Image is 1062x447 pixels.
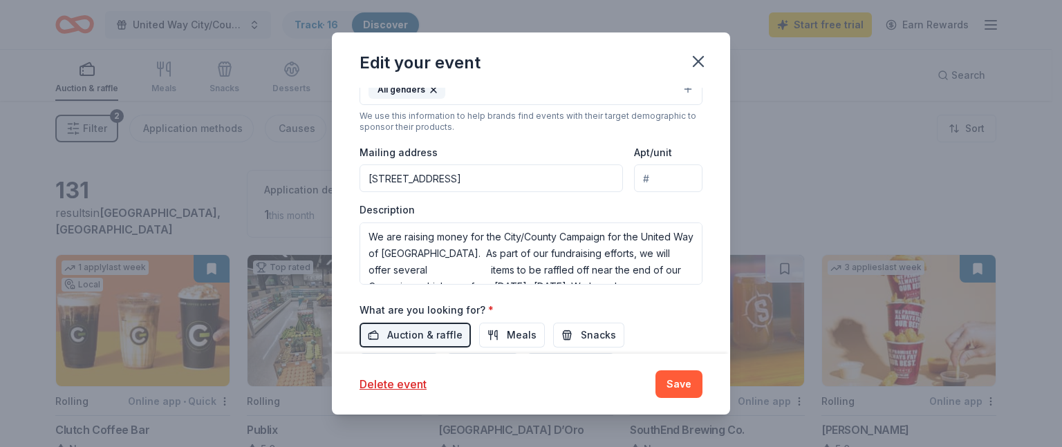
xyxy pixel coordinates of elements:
input: # [634,164,702,192]
label: Description [360,203,415,217]
textarea: We are raising money for the City/County Campaign for the United Way of [GEOGRAPHIC_DATA]. As par... [360,222,702,285]
label: What are you looking for? [360,303,494,317]
button: Alcohol [447,353,519,378]
input: Enter a US address [360,164,623,192]
button: Delete event [360,376,427,392]
span: Auction & raffle [387,327,463,343]
button: All genders [360,75,702,105]
label: Mailing address [360,146,438,160]
span: Snacks [581,327,616,343]
button: Save [655,370,702,398]
button: Auction & raffle [360,323,471,348]
button: Meals [479,323,545,348]
button: Desserts [360,353,438,378]
div: We use this information to help brands find events with their target demographic to sponsor their... [360,111,702,133]
div: Edit your event [360,52,481,74]
span: Meals [507,327,537,343]
button: Snacks [553,323,624,348]
button: Beverages [527,353,615,378]
label: Apt/unit [634,146,672,160]
div: All genders [369,81,445,99]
